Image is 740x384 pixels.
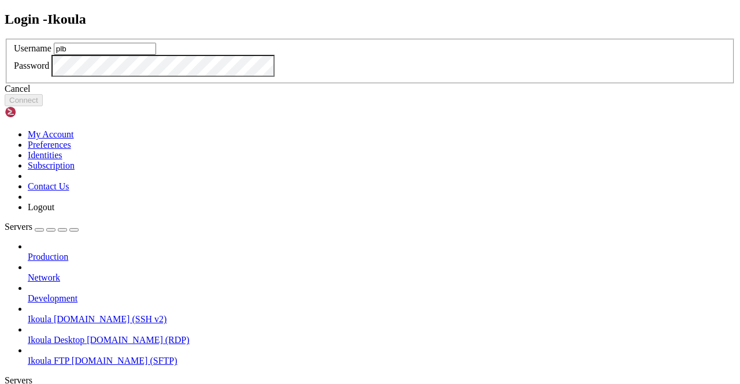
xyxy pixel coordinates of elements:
[28,356,735,366] a: Ikoula FTP [DOMAIN_NAME] (SFTP)
[28,129,74,139] a: My Account
[28,252,735,262] a: Production
[5,106,71,118] img: Shellngn
[28,356,69,366] span: Ikoula FTP
[28,283,735,304] li: Development
[5,94,43,106] button: Connect
[28,314,735,325] a: Ikoula [DOMAIN_NAME] (SSH v2)
[28,273,60,282] span: Network
[28,181,69,191] a: Contact Us
[28,335,735,345] a: Ikoula Desktop [DOMAIN_NAME] (RDP)
[5,12,735,27] h2: Login - Ikoula
[28,293,735,304] a: Development
[28,325,735,345] li: Ikoula Desktop [DOMAIN_NAME] (RDP)
[14,43,51,53] label: Username
[28,304,735,325] li: Ikoula [DOMAIN_NAME] (SSH v2)
[54,314,167,324] span: [DOMAIN_NAME] (SSH v2)
[28,335,84,345] span: Ikoula Desktop
[5,5,589,14] x-row: Connecting [DOMAIN_NAME]...
[28,202,54,212] a: Logout
[28,252,68,262] span: Production
[5,222,79,232] a: Servers
[5,222,32,232] span: Servers
[28,273,735,283] a: Network
[87,335,189,345] span: [DOMAIN_NAME] (RDP)
[28,161,75,170] a: Subscription
[72,356,177,366] span: [DOMAIN_NAME] (SFTP)
[5,14,9,24] div: (0, 1)
[28,314,51,324] span: Ikoula
[28,262,735,283] li: Network
[28,345,735,366] li: Ikoula FTP [DOMAIN_NAME] (SFTP)
[28,293,77,303] span: Development
[28,241,735,262] li: Production
[14,61,49,70] label: Password
[28,140,71,150] a: Preferences
[28,150,62,160] a: Identities
[5,84,735,94] div: Cancel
